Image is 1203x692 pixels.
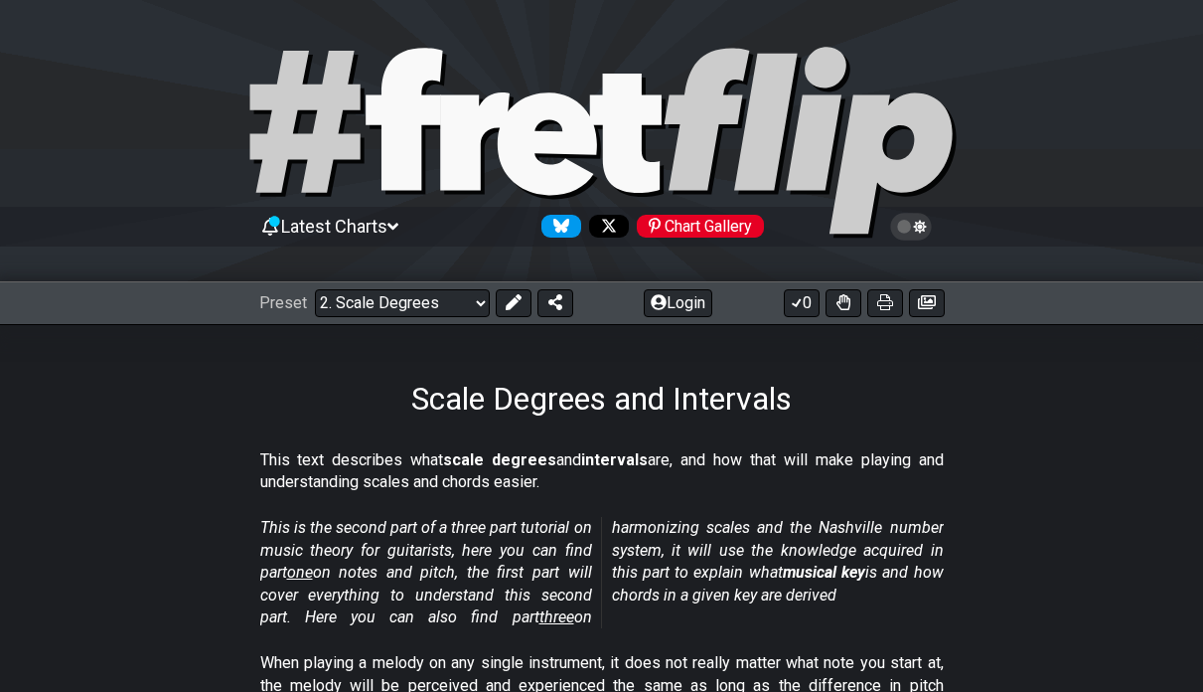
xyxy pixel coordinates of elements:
[533,215,581,238] a: Follow #fretflip at Bluesky
[637,215,764,238] div: Chart Gallery
[784,289,820,317] button: 0
[315,289,490,317] select: Preset
[496,289,531,317] button: Edit Preset
[581,215,629,238] a: Follow #fretflip at X
[259,293,307,312] span: Preset
[867,289,903,317] button: Print
[581,450,648,469] strong: intervals
[629,215,764,238] a: #fretflip at Pinterest
[287,563,313,582] span: one
[900,218,923,236] span: Toggle light / dark theme
[909,289,945,317] button: Create image
[644,289,712,317] button: Login
[260,449,944,494] p: This text describes what and are, and how that will make playing and understanding scales and cho...
[281,216,387,237] span: Latest Charts
[826,289,861,317] button: Toggle Dexterity for all fretkits
[537,289,573,317] button: Share Preset
[411,380,792,418] h1: Scale Degrees and Intervals
[539,607,574,626] span: three
[783,563,865,582] strong: musical key
[443,450,556,469] strong: scale degrees
[260,518,944,626] em: This is the second part of a three part tutorial on music theory for guitarists, here you can fin...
